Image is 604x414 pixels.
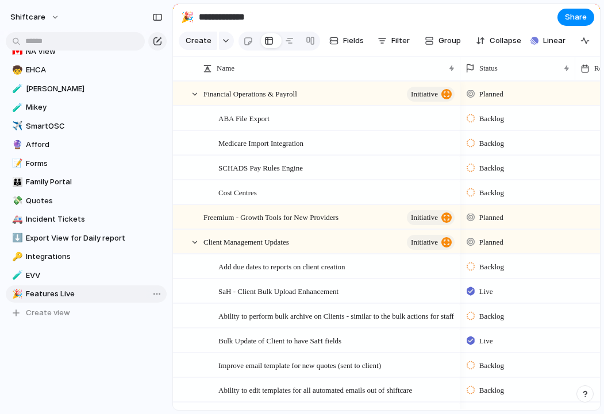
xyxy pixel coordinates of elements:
[12,176,20,189] div: 👪
[218,185,257,199] span: Cost Centres
[12,101,20,114] div: 🧪
[6,155,167,172] a: 📝Forms
[479,286,493,297] span: Live
[479,360,504,372] span: Backlog
[203,87,297,100] span: Financial Operations & Payroll
[6,99,167,116] a: 🧪Mikey
[26,83,163,95] span: [PERSON_NAME]
[10,139,22,150] button: 🔮
[218,284,338,297] span: SaH - Client Bulk Upload Enhancement
[411,210,438,226] span: initiative
[26,251,163,262] span: Integrations
[6,192,167,210] a: 💸Quotes
[373,32,414,50] button: Filter
[26,270,163,281] span: EVV
[10,176,22,188] button: 👪
[10,233,22,244] button: ⬇️
[325,32,368,50] button: Fields
[12,82,20,95] div: 🧪
[10,270,22,281] button: 🧪
[12,119,20,133] div: ✈️
[479,187,504,199] span: Backlog
[479,113,504,125] span: Backlog
[479,162,504,174] span: Backlog
[6,248,167,265] a: 🔑Integrations
[12,213,20,226] div: 🚑
[10,158,22,169] button: 📝
[6,267,167,284] a: 🧪EVV
[6,230,167,247] a: ⬇️Export View for Daily report
[218,309,454,322] span: Ability to perform bulk archive on Clients - similar to the bulk actions for staff
[26,214,163,225] span: Incident Tickets
[10,64,22,76] button: 🧒
[479,311,504,322] span: Backlog
[479,88,503,100] span: Planned
[411,86,438,102] span: initiative
[10,83,22,95] button: 🧪
[6,211,167,228] a: 🚑Incident Tickets
[26,233,163,244] span: Export View for Daily report
[179,32,217,50] button: Create
[26,307,70,319] span: Create view
[479,335,493,347] span: Live
[6,304,167,322] button: Create view
[479,385,504,396] span: Backlog
[10,214,22,225] button: 🚑
[10,102,22,113] button: 🧪
[218,111,270,125] span: ABA File Export
[181,9,194,25] div: 🎉
[26,139,163,150] span: Afford
[10,46,22,57] button: 🇨🇦
[12,269,20,282] div: 🧪
[26,121,163,132] span: SmartOSC
[565,11,587,23] span: Share
[6,80,167,98] div: 🧪[PERSON_NAME]
[203,210,338,223] span: Freemium - Growth Tools for New Providers
[471,32,526,50] button: Collapse
[26,176,163,188] span: Family Portal
[218,260,345,273] span: Add due dates to reports on client creation
[6,285,167,303] a: 🎉Features Live
[26,288,163,300] span: Features Live
[479,212,503,223] span: Planned
[6,118,167,135] a: ✈️SmartOSC
[10,251,22,262] button: 🔑
[543,35,565,47] span: Linear
[217,63,234,74] span: Name
[186,35,211,47] span: Create
[490,35,521,47] span: Collapse
[12,138,20,152] div: 🔮
[12,231,20,245] div: ⬇️
[479,63,498,74] span: Status
[407,87,455,102] button: initiative
[12,45,20,58] div: 🇨🇦
[407,235,455,250] button: initiative
[12,288,20,301] div: 🎉
[479,138,504,149] span: Backlog
[6,43,167,60] a: 🇨🇦NA View
[6,136,167,153] div: 🔮Afford
[479,237,503,248] span: Planned
[218,161,303,174] span: SCHADS Pay Rules Engine
[218,383,412,396] span: Ability to edit templates for all automated emails out of shiftcare
[12,194,20,207] div: 💸
[10,121,22,132] button: ✈️
[178,8,197,26] button: 🎉
[12,64,20,77] div: 🧒
[526,32,570,49] button: Linear
[26,64,163,76] span: EHCA
[26,195,163,207] span: Quotes
[218,334,341,347] span: Bulk Update of Client to have SaH fields
[218,358,381,372] span: Improve email template for new quotes (sent to client)
[6,61,167,79] a: 🧒EHCA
